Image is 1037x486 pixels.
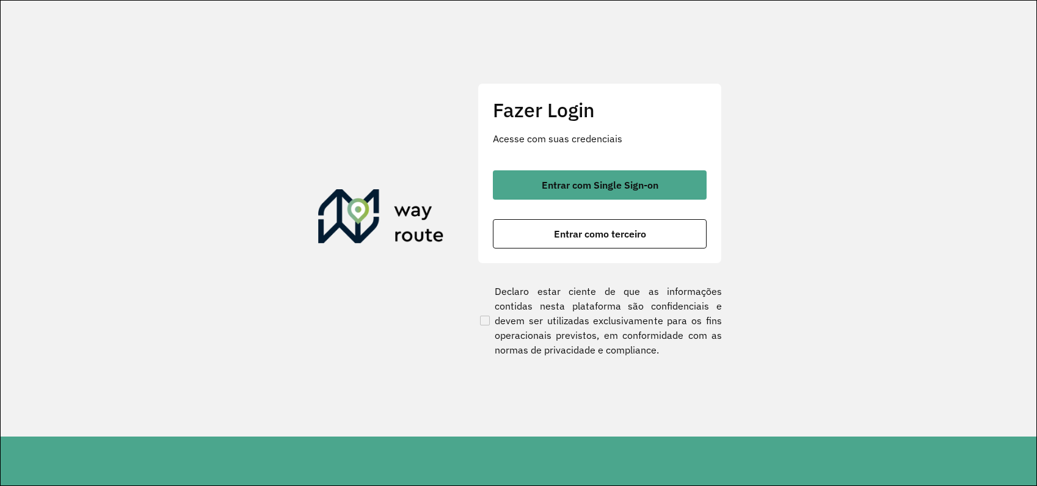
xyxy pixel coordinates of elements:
[493,131,707,146] p: Acesse com suas credenciais
[478,284,722,357] label: Declaro estar ciente de que as informações contidas nesta plataforma são confidenciais e devem se...
[318,189,444,248] img: Roteirizador AmbevTech
[542,180,658,190] span: Entrar com Single Sign-on
[493,219,707,248] button: button
[493,170,707,200] button: button
[554,229,646,239] span: Entrar como terceiro
[493,98,707,121] h2: Fazer Login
